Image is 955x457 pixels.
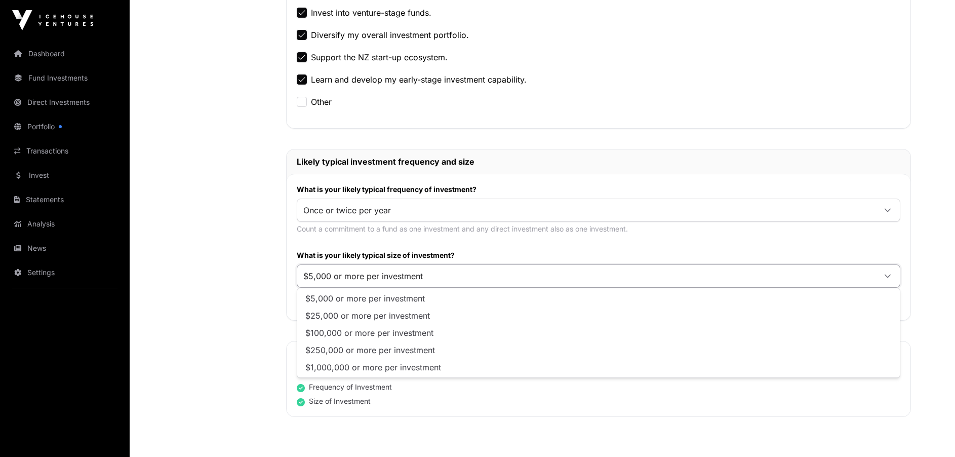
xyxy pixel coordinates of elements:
span: $100,000 or more per investment [305,329,433,337]
a: Invest [8,164,122,186]
span: $25,000 or more per investment [305,312,430,320]
iframe: Chat Widget [904,408,955,457]
li: $25,000 or more per investment [299,308,898,324]
p: Count a commitment to a fund as one investment and any direct investment also as one investment. [297,224,900,234]
label: What is your likely typical frequency of investment? [297,184,900,195]
span: Once or twice per year [297,201,876,219]
a: Transactions [8,140,122,162]
label: Support the NZ start-up ecosystem. [311,51,448,63]
a: Dashboard [8,43,122,65]
a: News [8,237,122,259]
li: $250,000 or more per investment [299,342,898,358]
div: Frequency of Investment [297,382,392,392]
a: Analysis [8,213,122,235]
label: Learn and develop my early-stage investment capability. [311,73,527,86]
a: Portfolio [8,116,122,138]
img: Icehouse Ventures Logo [12,10,93,30]
a: Settings [8,261,122,284]
li: $5,000 or more per investment [299,290,898,307]
span: $5,000 or more per investment [305,294,425,302]
a: Direct Investments [8,91,122,113]
label: Invest into venture-stage funds. [311,7,431,19]
span: $5,000 or more per investment [297,267,876,285]
div: Size of Investment [297,396,371,406]
label: What is your likely typical size of investment? [297,250,900,260]
li: $100,000 or more per investment [299,325,898,341]
label: Diversify my overall investment portfolio. [311,29,469,41]
a: Fund Investments [8,67,122,89]
li: $1,000,000 or more per investment [299,359,898,375]
label: Other [311,96,332,108]
a: Statements [8,188,122,211]
span: $1,000,000 or more per investment [305,363,441,371]
span: $250,000 or more per investment [305,346,435,354]
h2: Likely typical investment frequency and size [297,156,900,168]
